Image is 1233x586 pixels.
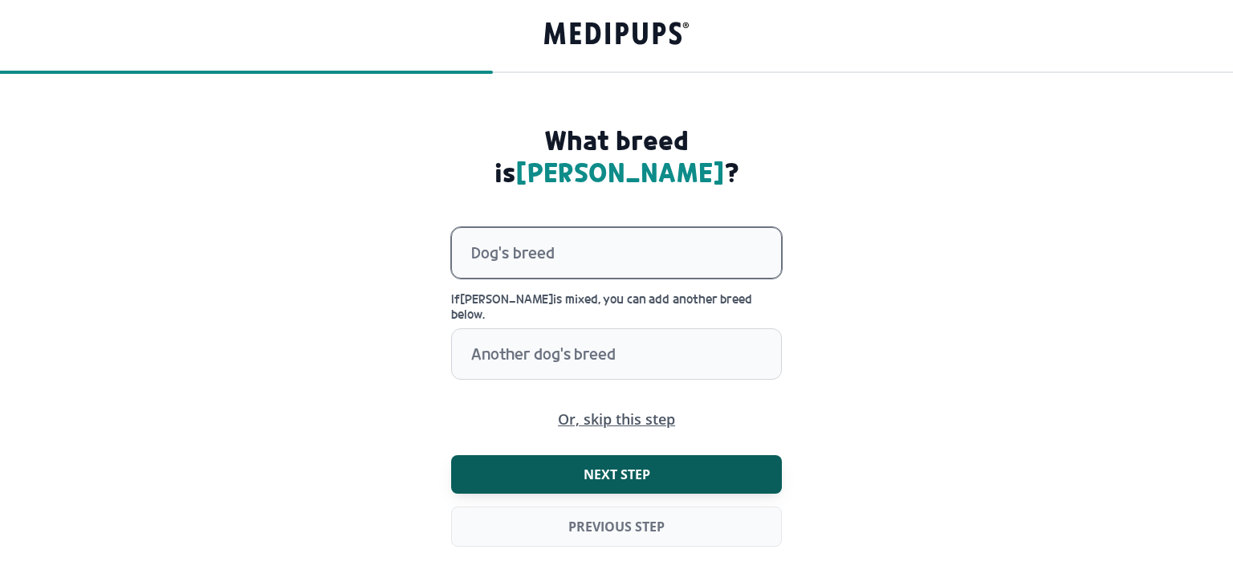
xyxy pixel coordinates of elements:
h3: What breed is ? [451,124,782,189]
button: Or, skip this step [558,412,675,427]
a: Groove [544,18,689,53]
button: Next step [451,455,782,494]
p: If [PERSON_NAME] is mixed, you can add another breed below. [451,291,782,322]
span: [PERSON_NAME] [515,155,725,189]
span: Previous step [568,519,665,535]
button: Previous step [451,507,782,547]
span: Next step [584,466,650,482]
